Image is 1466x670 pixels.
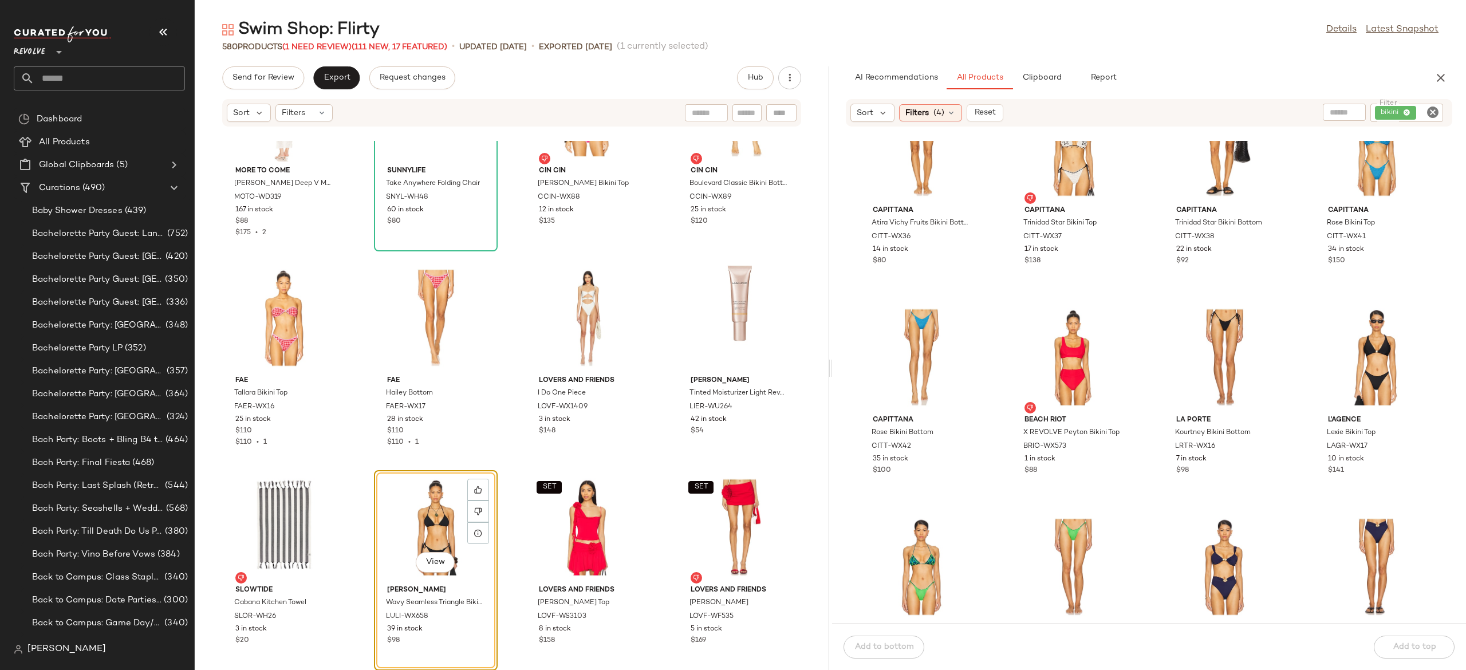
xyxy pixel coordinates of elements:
[32,502,164,515] span: Bach Party: Seashells + Wedding Bells
[32,411,164,424] span: Bachelorette Party: [GEOGRAPHIC_DATA]
[163,433,188,447] span: (464)
[956,73,1003,82] span: All Products
[864,514,979,620] img: IBOU-WX13_V1.jpg
[1328,466,1344,476] span: $141
[387,376,484,386] span: FAE
[967,104,1003,121] button: Reset
[872,442,911,452] span: CITT-WX42
[539,585,636,596] span: Lovers and Friends
[163,273,188,286] span: (350)
[538,388,586,399] span: I Do One Piece
[1024,454,1055,464] span: 1 in stock
[32,388,163,401] span: Bachelorette Party: [GEOGRAPHIC_DATA]
[1176,415,1274,425] span: La Porte
[864,304,979,411] img: CITT-WX42_V1.jpg
[1319,304,1435,411] img: LAGR-WX17_V1.jpg
[1023,232,1062,242] span: CITT-WX37
[32,204,123,218] span: Baby Shower Dresses
[32,617,162,630] span: Back to Campus: Game Day/Tailgates
[459,41,527,53] p: updated [DATE]
[691,585,788,596] span: Lovers and Friends
[1176,206,1274,216] span: Capittana
[539,376,636,386] span: Lovers and Friends
[689,402,732,412] span: LIER-WU264
[27,643,106,656] span: [PERSON_NAME]
[164,502,188,515] span: (568)
[1328,245,1364,255] span: 34 in stock
[32,273,163,286] span: Bachelorette Party Guest: [GEOGRAPHIC_DATA]
[691,205,726,215] span: 25 in stock
[238,574,245,581] img: svg%3e
[387,205,424,215] span: 60 in stock
[222,18,380,41] div: Swim Shop: Flirty
[222,66,304,89] button: Send for Review
[114,159,127,172] span: (5)
[282,43,352,52] span: (1 Need Review)
[222,41,447,53] div: Products
[905,107,929,119] span: Filters
[313,66,360,89] button: Export
[1328,415,1425,425] span: L'AGENCE
[452,40,455,54] span: •
[872,232,911,242] span: CITT-WX36
[163,525,188,538] span: (380)
[234,612,276,622] span: SLOR-WH26
[37,113,82,126] span: Dashboard
[693,155,700,162] img: svg%3e
[531,40,534,54] span: •
[873,454,908,464] span: 35 in stock
[1175,232,1215,242] span: CITT-WX38
[32,479,163,492] span: Bach Party: Last Splash (Retro [GEOGRAPHIC_DATA])
[369,66,455,89] button: Request changes
[235,166,333,176] span: MORE TO COME
[164,365,188,378] span: (357)
[1327,428,1376,438] span: Lexie Bikini Top
[693,483,708,491] span: SET
[386,598,483,608] span: Wavy Seamless Triangle Bikini Top
[235,439,252,446] span: $110
[234,179,332,189] span: [PERSON_NAME] Deep V Maxi Dress
[691,216,708,227] span: $120
[691,166,788,176] span: CIN CIN
[1024,466,1037,476] span: $88
[386,179,480,189] span: Take Anywhere Folding Chair
[1024,415,1122,425] span: BEACH RIOT
[222,24,234,36] img: svg%3e
[539,205,574,215] span: 12 in stock
[539,216,555,227] span: $135
[226,265,342,371] img: FAER-WX16_V1.jpg
[530,265,645,371] img: LOVF-WX1409_V1.jpg
[379,73,446,82] span: Request changes
[14,26,111,42] img: cfy_white_logo.C9jOOHJF.svg
[235,415,271,425] span: 25 in stock
[691,426,704,436] span: $54
[32,319,163,332] span: Bachelorette Party: [GEOGRAPHIC_DATA]
[872,428,933,438] span: Rose Bikini Bottom
[32,227,165,241] span: Bachelorette Party Guest: Landing Page
[691,376,788,386] span: [PERSON_NAME]
[163,319,188,332] span: (348)
[165,227,188,241] span: (752)
[1328,454,1364,464] span: 10 in stock
[1023,428,1120,438] span: X REVOLVE Peyton Bikini Top
[1090,73,1117,82] span: Report
[530,474,645,581] img: LOVF-WS3103_V1.jpg
[235,426,252,436] span: $110
[691,624,722,634] span: 5 in stock
[691,415,727,425] span: 42 in stock
[155,548,180,561] span: (384)
[32,571,162,584] span: Back to Campus: Class Staples
[222,43,238,52] span: 580
[1167,514,1283,620] img: ATDR-WX13_V1.jpg
[235,636,249,646] span: $20
[542,483,556,491] span: SET
[872,218,969,228] span: Atira Vichy Fruits Bikini Bottom
[1328,206,1425,216] span: Capittana
[123,204,147,218] span: (439)
[32,433,163,447] span: Bach Party: Boots + Bling B4 the Ring
[162,617,188,630] span: (340)
[32,342,123,355] span: Bachelorette Party LP
[617,40,708,54] span: (1 currently selected)
[737,66,774,89] button: Hub
[32,594,161,607] span: Back to Campus: Date Parties & Semi Formals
